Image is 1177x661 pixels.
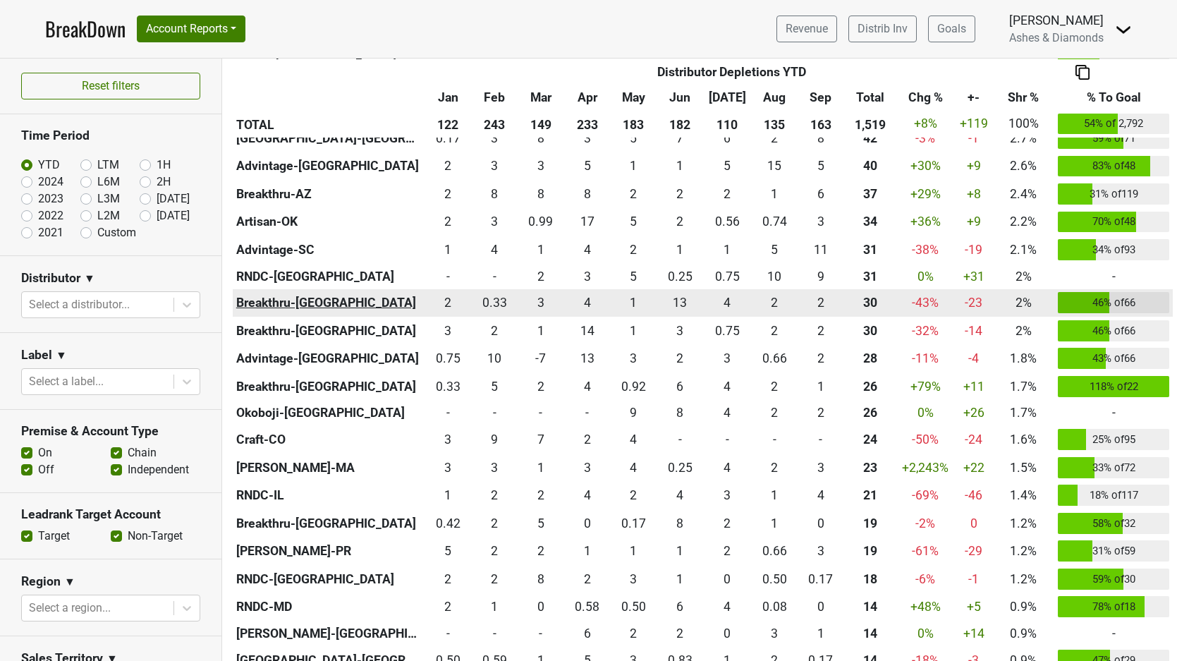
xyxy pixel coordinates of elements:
div: 1 [614,322,653,340]
div: 5 [614,212,653,231]
div: 3 [428,322,468,340]
td: 2.835 [564,124,611,152]
th: 122 [425,109,471,138]
td: 2.32 [425,152,471,181]
td: 2.84 [610,345,657,373]
th: 31.490 [844,236,896,264]
td: 2% [993,289,1055,317]
div: - [428,267,468,286]
label: On [38,444,52,461]
div: 3 [521,293,561,312]
th: &nbsp;: activate to sort column ascending [233,84,425,109]
td: 2.2% [993,208,1055,236]
td: 0.165 [425,124,471,152]
td: 2.7% [993,124,1055,152]
div: 4 [475,241,514,259]
td: 2.5 [798,208,844,236]
div: 34 [848,212,894,231]
h3: Region [21,574,61,589]
td: 6.419 [657,372,703,401]
td: -11 % [896,345,954,373]
td: 1.5 [425,180,471,208]
td: 0.66 [751,345,798,373]
td: 0.56 [703,208,751,236]
td: 1.33 [657,152,703,181]
label: 2024 [38,174,63,190]
button: Account Reports [137,16,245,42]
th: 28.080 [844,345,896,373]
td: 13.92 [564,317,611,345]
td: 1.25 [518,236,564,264]
div: 1 [614,157,653,175]
td: 2.167 [751,372,798,401]
div: 2 [475,322,514,340]
div: 1 [660,157,700,175]
span: +8% [914,116,937,131]
label: Custom [97,224,136,241]
th: 26.006 [844,372,896,401]
td: 4 [703,289,751,317]
td: -43 % [896,289,954,317]
td: 1.7% [993,372,1055,401]
th: Sep: activate to sort column ascending [798,84,844,109]
td: 6.165 [703,124,751,152]
div: 3 [614,349,653,368]
div: 2 [428,185,468,203]
th: +-: activate to sort column ascending [955,84,993,109]
div: 28 [848,349,894,368]
td: 0.917 [610,372,657,401]
label: 2023 [38,190,63,207]
th: 233 [564,109,611,138]
td: 2.25 [425,208,471,236]
label: [DATE] [157,207,190,224]
td: 2.1% [993,236,1055,264]
td: 0.251 [657,264,703,289]
th: May: activate to sort column ascending [610,84,657,109]
label: Off [38,461,54,478]
label: [DATE] [157,190,190,207]
div: +8 [958,185,989,203]
th: 36.500 [844,180,896,208]
th: 30.507 [844,264,896,289]
div: 1 [755,185,794,203]
td: 10.42 [471,345,518,373]
td: 2 [751,289,798,317]
td: 0 [425,264,471,289]
div: +31 [958,267,989,286]
td: 0.99 [518,208,564,236]
div: 31 [848,241,894,259]
th: Total: activate to sort column ascending [844,84,896,109]
div: 7 [660,129,700,147]
th: TOTAL [233,109,425,138]
div: 1 [660,241,700,259]
div: 9 [801,267,841,286]
td: 7.5 [518,180,564,208]
div: 2 [428,293,468,312]
th: Advintage-[GEOGRAPHIC_DATA] [233,152,425,181]
div: 30 [848,322,894,340]
div: 15 [755,157,794,175]
h3: Distributor [21,271,80,286]
label: L3M [97,190,120,207]
th: Breakthru-[GEOGRAPHIC_DATA] [233,289,425,317]
div: 37 [848,185,894,203]
td: 1.33 [703,236,751,264]
div: 42 [848,129,894,147]
td: 3.25 [703,345,751,373]
td: 0.75 [425,345,471,373]
div: 2 [755,322,794,340]
th: RNDC-[GEOGRAPHIC_DATA] [233,264,425,289]
th: Artisan-OK [233,208,425,236]
td: 2.4% [993,180,1055,208]
div: -7 [521,349,561,368]
td: 5.833 [798,180,844,208]
div: 5 [755,241,794,259]
div: 2 [660,349,700,368]
td: 0.334 [425,372,471,401]
div: 2 [707,185,748,203]
label: 1H [157,157,171,174]
td: 0.753 [703,317,751,345]
th: Advintage-SC [233,236,425,264]
td: 2.25 [518,264,564,289]
th: 149 [518,109,564,138]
